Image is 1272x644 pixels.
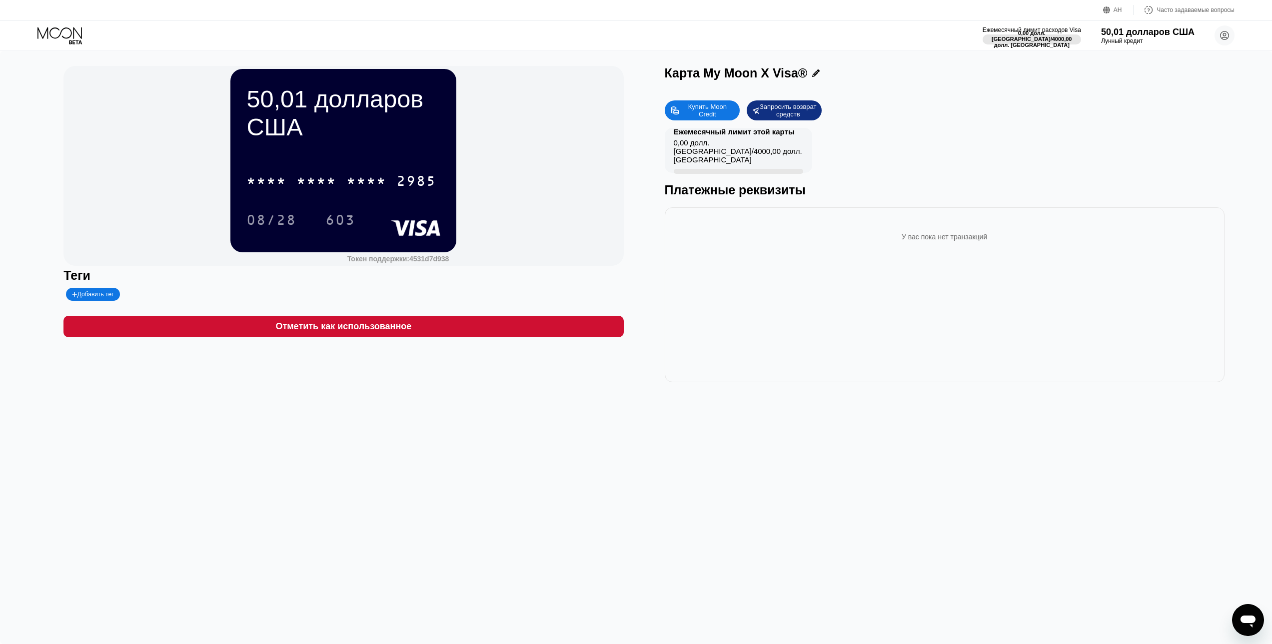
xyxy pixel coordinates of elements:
[674,138,752,155] font: 0,00 долл. [GEOGRAPHIC_DATA]
[992,30,1051,42] font: 0,00 долл. [GEOGRAPHIC_DATA]
[1134,5,1235,15] div: Часто задаваемые вопросы
[347,255,449,263] div: Токен поддержки:4531d7d938
[396,174,436,190] font: 2985
[325,213,355,229] font: 603
[66,288,119,301] div: Добавить тег
[674,127,795,136] font: Ежемесячный лимит этой карты
[674,147,804,164] font: 4000,00 долл. [GEOGRAPHIC_DATA]
[318,207,363,232] div: 603
[1232,604,1264,636] iframe: Кнопка запуска окна обмена сообщениями
[1101,27,1195,37] font: 50,01 долларов США
[275,321,411,331] font: Отметить как использованное
[665,100,740,120] div: Купить Moon Credit
[983,26,1081,44] div: Ежемесячный лимит расходов Visa0,00 долл. [GEOGRAPHIC_DATA]/4000,00 долл. [GEOGRAPHIC_DATA]
[1101,27,1195,44] div: 50,01 долларов СШАЛунный кредит
[1051,36,1052,42] font: /
[239,207,304,232] div: 08/28
[747,100,822,120] div: Запросить возврат средств
[665,183,806,197] font: Платежные реквизиты
[760,103,818,118] font: Запросить возврат средств
[1157,6,1235,13] font: Часто задаваемые вопросы
[1114,6,1122,13] font: АН
[246,213,296,229] font: 08/28
[752,147,754,155] font: /
[688,103,729,118] font: Купить Moon Credit
[347,255,409,263] font: Токен поддержки:
[1103,5,1134,15] div: АН
[665,66,808,80] font: Карта My Moon X Visa®
[994,36,1074,48] font: 4000,00 долл. [GEOGRAPHIC_DATA]
[902,233,987,241] font: У вас пока нет транзакций
[409,255,449,263] font: 4531d7d938
[1101,37,1143,44] font: Лунный кредит
[63,268,90,282] font: Теги
[77,291,114,298] font: Добавить тег
[983,26,1081,33] font: Ежемесячный лимит расходов Visa
[63,316,623,337] div: Отметить как использованное
[246,85,430,140] font: 50,01 долларов США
